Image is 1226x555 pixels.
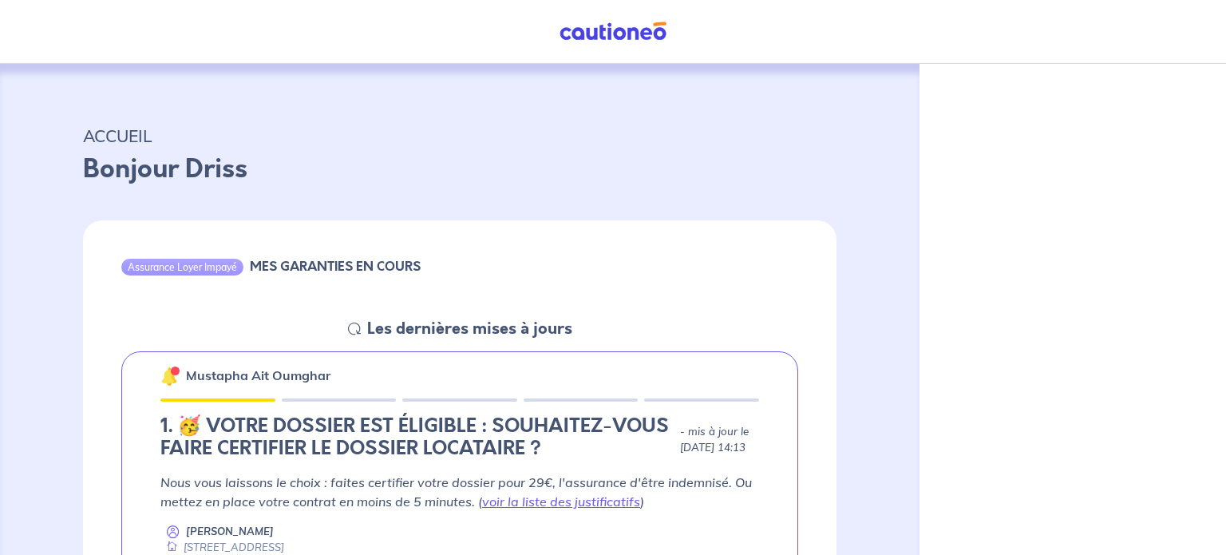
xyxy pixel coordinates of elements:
h6: MES GARANTIES EN COURS [250,259,421,274]
p: - mis à jour le [DATE] 14:13 [680,424,759,456]
div: Assurance Loyer Impayé [121,259,243,275]
div: state: CERTIFICATION-CHOICE, Context: NEW,MAYBE-CERTIFICATE,ALONE,LESSOR-DOCUMENTS [160,414,759,467]
div: [STREET_ADDRESS] [160,540,284,555]
h5: Les dernières mises à jours [367,319,572,339]
p: Mustapha Ait Oumghar [186,366,330,385]
p: ACCUEIL [83,121,836,150]
p: Bonjour Driss [83,150,836,188]
h4: 1. 🥳 VOTRE DOSSIER EST ÉLIGIBLE : SOUHAITEZ-VOUS FAIRE CERTIFIER LE DOSSIER LOCATAIRE ? [160,414,674,461]
p: Nous vous laissons le choix : faites certifier votre dossier pour 29€, l'assurance d'être indemni... [160,473,759,511]
a: voir la liste des justificatifs [482,494,640,509]
img: 🔔 [160,367,180,386]
p: [PERSON_NAME] [186,524,274,539]
img: Cautioneo [553,22,673,42]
